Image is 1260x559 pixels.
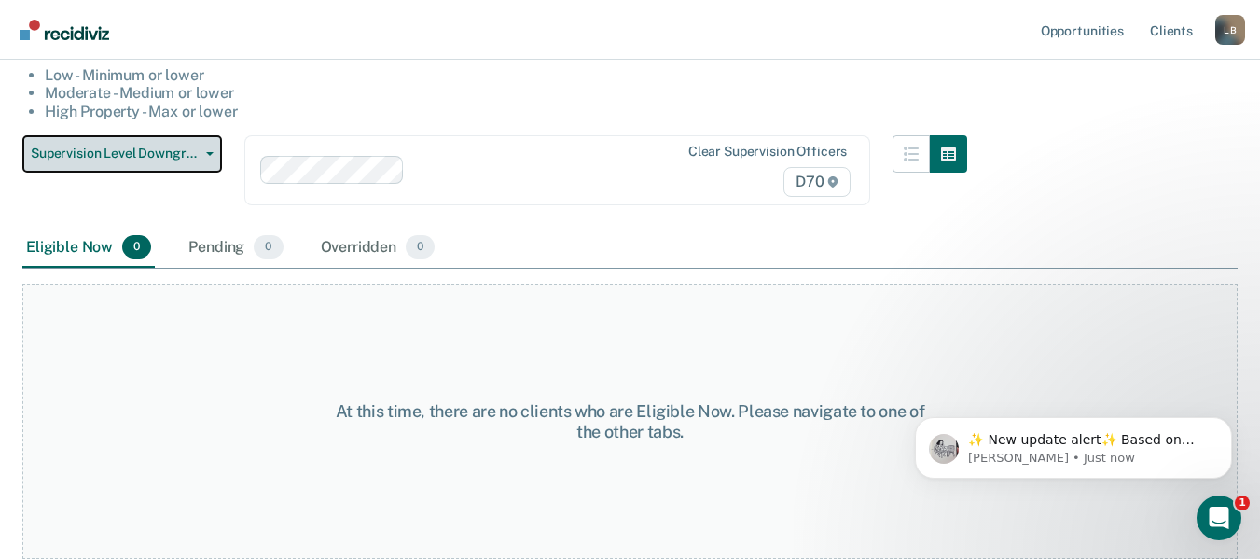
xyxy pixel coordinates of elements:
span: ✨ New update alert✨ Based on your feedback, we've made a few updates we wanted to share. 1. We ha... [81,54,321,422]
iframe: Intercom notifications message [887,378,1260,509]
li: High Property - Max or lower [45,103,967,120]
div: Eligible Now0 [22,228,155,269]
button: Supervision Level Downgrade [22,135,222,173]
li: Low - Minimum or lower [45,66,967,84]
div: Pending0 [185,228,286,269]
img: Recidiviz [20,20,109,40]
span: 1 [1235,496,1250,510]
div: Clear supervision officers [688,144,847,160]
span: 0 [122,235,151,259]
span: 0 [406,235,435,259]
div: L B [1215,15,1245,45]
p: Message from Kim, sent Just now [81,72,322,89]
span: Supervision Level Downgrade [31,146,199,161]
span: D70 [783,167,851,197]
li: Moderate - Medium or lower [45,84,967,102]
iframe: Intercom live chat [1197,496,1241,540]
button: Profile dropdown button [1215,15,1245,45]
div: At this time, there are no clients who are Eligible Now. Please navigate to one of the other tabs. [326,401,934,441]
span: 0 [254,235,283,259]
div: Overridden0 [317,228,439,269]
